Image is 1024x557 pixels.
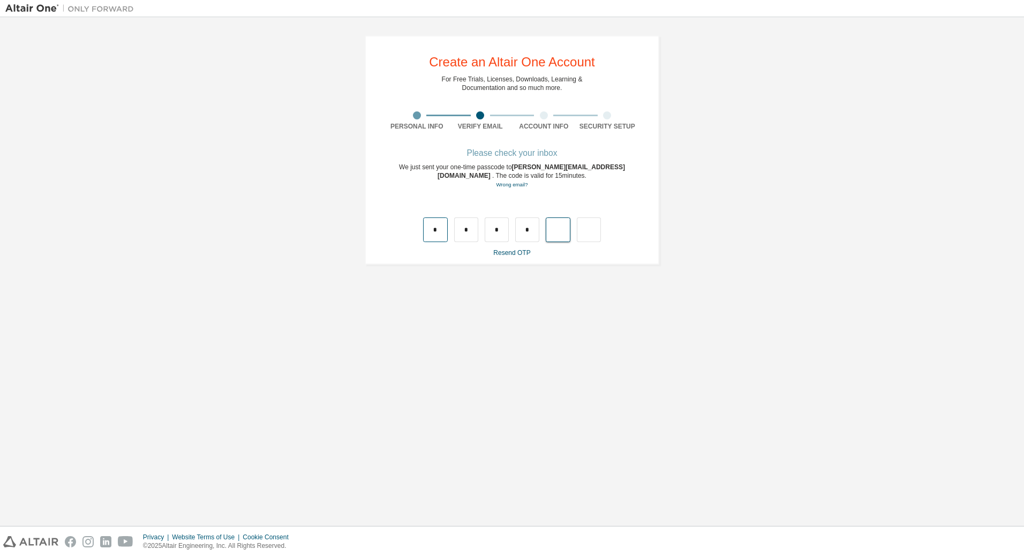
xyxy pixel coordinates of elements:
[65,536,76,547] img: facebook.svg
[385,163,639,189] div: We just sent your one-time passcode to . The code is valid for 15 minutes.
[100,536,111,547] img: linkedin.svg
[576,122,639,131] div: Security Setup
[512,122,576,131] div: Account Info
[243,533,295,541] div: Cookie Consent
[496,182,528,187] a: Go back to the registration form
[385,150,639,156] div: Please check your inbox
[493,249,530,257] a: Resend OTP
[118,536,133,547] img: youtube.svg
[438,163,625,179] span: [PERSON_NAME][EMAIL_ADDRESS][DOMAIN_NAME]
[143,541,295,551] p: © 2025 Altair Engineering, Inc. All Rights Reserved.
[143,533,172,541] div: Privacy
[172,533,243,541] div: Website Terms of Use
[429,56,595,69] div: Create an Altair One Account
[449,122,513,131] div: Verify Email
[442,75,583,92] div: For Free Trials, Licenses, Downloads, Learning & Documentation and so much more.
[385,122,449,131] div: Personal Info
[82,536,94,547] img: instagram.svg
[5,3,139,14] img: Altair One
[3,536,58,547] img: altair_logo.svg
